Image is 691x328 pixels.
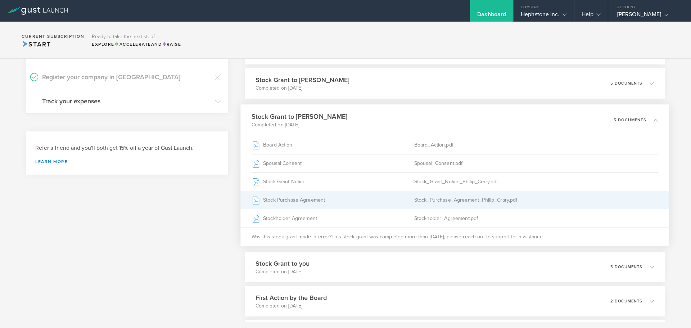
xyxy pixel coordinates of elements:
[252,136,414,154] div: Board Action
[252,210,414,228] div: Stockholder Agreement
[521,11,566,22] div: Hephstone Inc.
[617,11,678,22] div: [PERSON_NAME]
[331,233,544,241] span: This stock grant was completed more than [DATE]; please reach out to support for assistance.
[614,118,646,122] p: 5 documents
[92,41,181,48] div: Explore
[252,121,347,129] p: Completed on [DATE]
[22,40,51,48] span: Start
[414,136,658,154] div: Board_Action.pdf
[414,154,658,172] div: Spousal_Consent.pdf
[256,85,349,92] p: Completed on [DATE]
[92,34,181,39] h3: Ready to take the next step?
[414,173,658,191] div: Stock_Grant_Notice_Philip_Crary.pdf
[655,293,691,328] iframe: Chat Widget
[35,159,219,164] a: Learn more
[256,75,349,85] h3: Stock Grant to [PERSON_NAME]
[256,302,327,310] p: Completed on [DATE]
[252,191,414,209] div: Stock Purchase Agreement
[256,293,327,302] h3: First Action by the Board
[610,81,642,85] p: 5 documents
[22,34,84,39] h2: Current Subscription
[35,144,219,152] h3: Refer a friend and you'll both get 15% off a year of Gust Launch.
[256,259,310,268] h3: Stock Grant to you
[252,173,414,191] div: Stock Grant Notice
[582,11,601,22] div: Help
[610,265,642,269] p: 5 documents
[414,191,658,209] div: Stock_Purchase_Agreement_Philip_Crary.pdf
[252,154,414,172] div: Spousal Consent
[162,42,181,47] span: Raise
[42,96,211,106] h3: Track your expenses
[114,42,151,47] span: Accelerate
[42,72,211,82] h3: Register your company in [GEOGRAPHIC_DATA]
[414,210,658,228] div: Stockholder_Agreement.pdf
[256,268,310,275] p: Completed on [DATE]
[610,299,642,303] p: 2 documents
[477,11,506,22] div: Dashboard
[114,42,162,47] span: and
[88,29,185,51] div: Ready to take the next step?ExploreAccelerateandRaise
[240,228,669,246] div: Was this stock grant made in error?
[252,112,347,121] h3: Stock Grant to [PERSON_NAME]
